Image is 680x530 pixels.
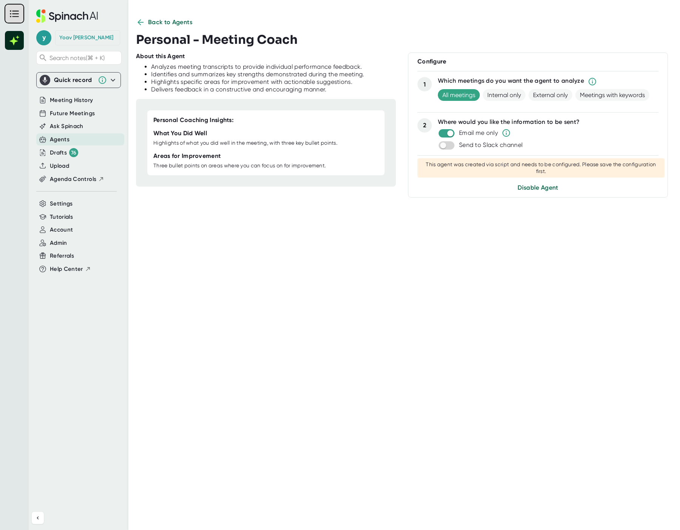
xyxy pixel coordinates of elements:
h3: Personal - Meeting Coach [136,32,298,47]
div: Quick record [40,73,117,88]
span: Agenda Controls [50,175,96,184]
span: Search notes (⌘ + K) [49,54,119,62]
span: Meetings with keywords [575,89,649,101]
span: Disable Agent [518,184,558,191]
div: Personal Coaching Insights: [153,116,233,124]
div: Highlights of what you did well in the meeting, with three key bullet points. [153,140,337,147]
button: Settings [50,199,73,208]
div: Quick record [54,76,94,84]
span: y [36,30,51,45]
div: Three bullet points on areas where you can focus on for improvement. [153,162,326,169]
button: Admin [50,239,67,247]
button: Meeting History [50,96,93,105]
div: What You Did Well [153,130,207,137]
button: Upload [50,162,69,170]
div: Areas for Improvement [153,152,221,160]
div: Yoav Grossman [59,34,113,41]
div: Analyzes meeting transcripts to provide individual performance feedback. [151,63,365,71]
div: 76 [69,148,78,157]
span: Back to Agents [148,18,192,27]
div: Highlights specific areas for improvement with actionable suggestions. [151,78,365,86]
div: About this Agent [136,53,185,60]
div: Send to Slack channel [459,141,522,149]
div: Drafts [50,148,78,157]
span: Internal only [483,89,525,101]
button: Collapse sidebar [32,512,44,524]
button: Referrals [50,252,74,260]
button: Tutorials [50,213,73,221]
button: Future Meetings [50,109,95,118]
div: Configure [417,58,658,65]
div: Identifies and summarizes key strengths demonstrated during the meeting. [151,71,365,78]
button: Back to Agents [136,18,192,27]
button: Account [50,226,73,234]
div: Which meetings do you want the agent to analyze [438,77,584,86]
span: External only [529,89,572,101]
div: Where would you like the information to be sent? [438,118,658,126]
div: This agent was created via script and needs to be configured. Please save the configuration first. [420,161,661,175]
span: All meetings [438,89,480,101]
button: Help Center [50,265,91,273]
span: Help Center [50,265,83,273]
div: 2 [417,118,432,133]
button: Ask Spinach [50,122,83,131]
div: Email me only [459,129,498,137]
button: Drafts 76 [50,148,78,157]
button: Agenda Controls [50,175,104,184]
div: Delivers feedback in a constructive and encouraging manner. [151,86,365,93]
button: Disable Agent [518,183,558,192]
div: 1 [417,77,432,91]
button: Agents [50,135,70,144]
